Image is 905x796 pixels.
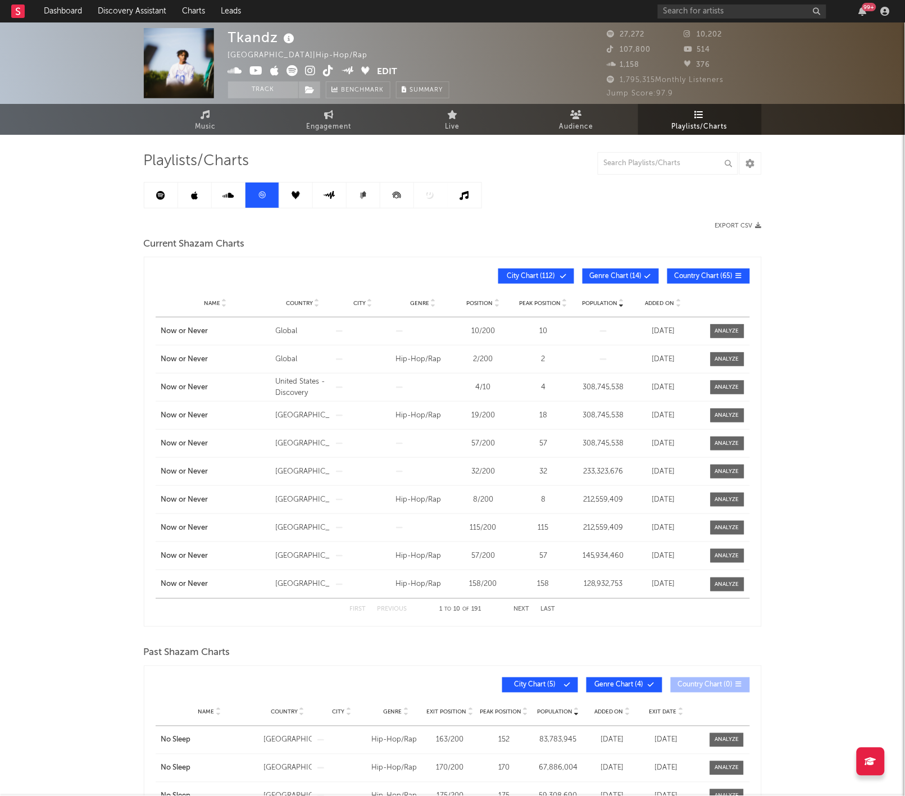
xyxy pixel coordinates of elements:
[276,376,330,398] div: United States - Discovery
[396,579,451,590] div: Hip-Hop/Rap
[607,90,674,97] span: Jump Score: 97.9
[588,763,636,774] div: [DATE]
[576,579,631,590] div: 128,932,753
[161,579,270,590] div: Now or Never
[378,607,407,613] button: Previous
[456,326,511,337] div: 10 / 200
[636,438,691,449] div: [DATE]
[636,522,691,534] div: [DATE]
[427,709,467,716] span: Exit Position
[396,81,449,98] button: Summary
[228,49,381,62] div: [GEOGRAPHIC_DATA] | Hip-Hop/Rap
[576,551,631,562] div: 145,934,460
[516,494,571,506] div: 8
[396,410,451,421] div: Hip-Hop/Rap
[607,31,645,38] span: 27,272
[636,354,691,365] div: [DATE]
[576,522,631,534] div: 212,559,409
[350,607,366,613] button: First
[502,677,578,693] button: City Chart(5)
[276,326,330,337] div: Global
[276,579,330,590] div: [GEOGRAPHIC_DATA]
[456,410,511,421] div: 19 / 200
[276,466,330,477] div: [GEOGRAPHIC_DATA]
[426,763,474,774] div: 170 / 200
[276,522,330,534] div: [GEOGRAPHIC_DATA]
[859,7,867,16] button: 99+
[456,466,511,477] div: 32 / 200
[638,104,762,135] a: Playlists/Charts
[276,438,330,449] div: [GEOGRAPHIC_DATA]
[456,494,511,506] div: 8 / 200
[684,46,711,53] span: 514
[161,522,270,534] div: Now or Never
[372,763,420,774] div: Hip-Hop/Rap
[161,326,270,337] div: Now or Never
[516,326,571,337] div: 10
[456,354,511,365] div: 2 / 200
[463,607,470,612] span: of
[426,735,474,746] div: 163 / 200
[161,382,270,393] a: Now or Never
[516,466,571,477] div: 32
[144,647,230,660] span: Past Shazam Charts
[506,273,557,280] span: City Chart ( 112 )
[672,120,727,134] span: Playlists/Charts
[276,551,330,562] div: [GEOGRAPHIC_DATA]
[445,607,452,612] span: to
[607,61,640,69] span: 1,158
[636,579,691,590] div: [DATE]
[445,120,460,134] span: Live
[636,551,691,562] div: [DATE]
[480,709,521,716] span: Peak Position
[588,735,636,746] div: [DATE]
[498,269,574,284] button: City Chart(112)
[516,410,571,421] div: 18
[537,709,572,716] span: Population
[576,382,631,393] div: 308,745,538
[534,735,583,746] div: 83,783,945
[684,31,722,38] span: 10,202
[353,300,366,307] span: City
[161,763,258,774] a: No Sleep
[456,382,511,393] div: 4 / 10
[516,522,571,534] div: 115
[161,466,270,477] a: Now or Never
[576,438,631,449] div: 308,745,538
[161,410,270,421] div: Now or Never
[480,763,528,774] div: 170
[276,410,330,421] div: [GEOGRAPHIC_DATA]
[516,382,571,393] div: 4
[271,709,298,716] span: Country
[649,709,677,716] span: Exit Date
[594,709,624,716] span: Added On
[456,522,511,534] div: 115 / 200
[396,354,451,365] div: Hip-Hop/Rap
[342,84,384,97] span: Benchmark
[372,735,420,746] div: Hip-Hop/Rap
[144,104,267,135] a: Music
[396,494,451,506] div: Hip-Hop/Rap
[515,104,638,135] a: Audience
[514,607,530,613] button: Next
[396,551,451,562] div: Hip-Hop/Rap
[161,438,270,449] a: Now or Never
[391,104,515,135] a: Live
[276,354,330,365] div: Global
[228,81,298,98] button: Track
[161,551,270,562] div: Now or Never
[161,735,258,746] div: No Sleep
[410,300,429,307] span: Genre
[263,735,312,746] div: [GEOGRAPHIC_DATA]
[583,269,659,284] button: Genre Chart(14)
[516,551,571,562] div: 57
[862,3,876,11] div: 99 +
[684,61,711,69] span: 376
[510,682,561,689] span: City Chart ( 5 )
[377,65,397,79] button: Edit
[383,709,402,716] span: Genre
[456,551,511,562] div: 57 / 200
[636,410,691,421] div: [DATE]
